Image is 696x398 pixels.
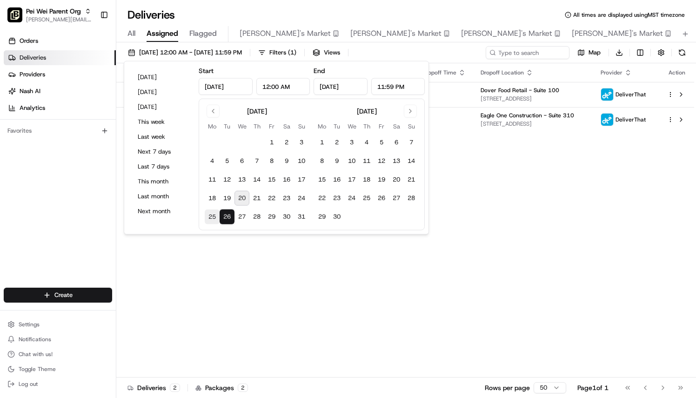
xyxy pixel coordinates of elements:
[315,172,329,187] button: 15
[238,384,248,392] div: 2
[676,46,689,59] button: Refresh
[134,71,189,84] button: [DATE]
[205,154,220,169] button: 4
[220,191,234,206] button: 19
[134,160,189,173] button: Last 7 days
[4,123,112,138] div: Favorites
[616,91,646,98] span: DeliverThat
[315,191,329,206] button: 22
[344,121,359,131] th: Wednesday
[256,78,310,95] input: Time
[26,7,81,16] button: Pei Wei Parent Org
[4,378,112,391] button: Log out
[573,11,685,19] span: All times are displayed using MST timezone
[9,135,17,143] div: 📗
[205,172,220,187] button: 11
[234,172,249,187] button: 13
[19,336,51,343] span: Notifications
[359,154,374,169] button: 11
[234,154,249,169] button: 6
[134,130,189,143] button: Last week
[573,46,605,59] button: Map
[20,37,38,45] span: Orders
[4,34,116,48] a: Orders
[329,191,344,206] button: 23
[389,172,404,187] button: 20
[134,190,189,203] button: Last month
[264,191,279,206] button: 22
[350,28,442,39] span: [PERSON_NAME]'s Market
[88,135,149,144] span: API Documentation
[357,107,377,116] div: [DATE]
[19,135,71,144] span: Knowledge Base
[20,104,45,112] span: Analytics
[359,191,374,206] button: 25
[4,348,112,361] button: Chat with us!
[195,383,248,392] div: Packages
[294,209,309,224] button: 31
[400,87,466,94] span: 11:00 AM
[315,121,329,131] th: Monday
[4,101,116,115] a: Analytics
[315,154,329,169] button: 8
[234,191,249,206] button: 20
[279,135,294,150] button: 2
[134,205,189,218] button: Next month
[234,121,249,131] th: Wednesday
[32,98,118,105] div: We're available if you need us!
[249,154,264,169] button: 7
[481,87,559,94] span: Dover Food Retail - Suite 100
[374,121,389,131] th: Friday
[315,135,329,150] button: 1
[329,209,344,224] button: 30
[359,135,374,150] button: 4
[199,67,214,75] label: Start
[264,135,279,150] button: 1
[264,121,279,131] th: Friday
[400,112,466,119] span: 11:45 AM
[404,135,419,150] button: 7
[220,121,234,131] th: Tuesday
[134,115,189,128] button: This week
[205,191,220,206] button: 18
[279,209,294,224] button: 30
[374,154,389,169] button: 12
[269,48,296,57] span: Filters
[404,191,419,206] button: 28
[288,48,296,57] span: ( 1 )
[344,135,359,150] button: 3
[220,209,234,224] button: 26
[20,54,46,62] span: Deliveries
[147,28,178,39] span: Assigned
[404,154,419,169] button: 14
[207,105,220,118] button: Go to previous month
[294,135,309,150] button: 3
[264,154,279,169] button: 8
[20,70,45,79] span: Providers
[220,154,234,169] button: 5
[404,121,419,131] th: Sunday
[264,209,279,224] button: 29
[389,135,404,150] button: 6
[279,172,294,187] button: 16
[26,16,93,23] button: [PERSON_NAME][EMAIL_ADDRESS][PERSON_NAME][DOMAIN_NAME]
[374,191,389,206] button: 26
[9,9,28,27] img: Nash
[404,172,419,187] button: 21
[4,318,112,331] button: Settings
[93,157,113,164] span: Pylon
[134,101,189,114] button: [DATE]
[344,172,359,187] button: 17
[279,191,294,206] button: 23
[481,120,586,128] span: [STREET_ADDRESS]
[601,88,613,101] img: profile_deliverthat_partner.png
[127,7,175,22] h1: Deliveries
[308,46,344,59] button: Views
[254,46,301,59] button: Filters(1)
[329,121,344,131] th: Tuesday
[127,383,180,392] div: Deliveries
[205,121,220,131] th: Monday
[75,131,153,148] a: 💻API Documentation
